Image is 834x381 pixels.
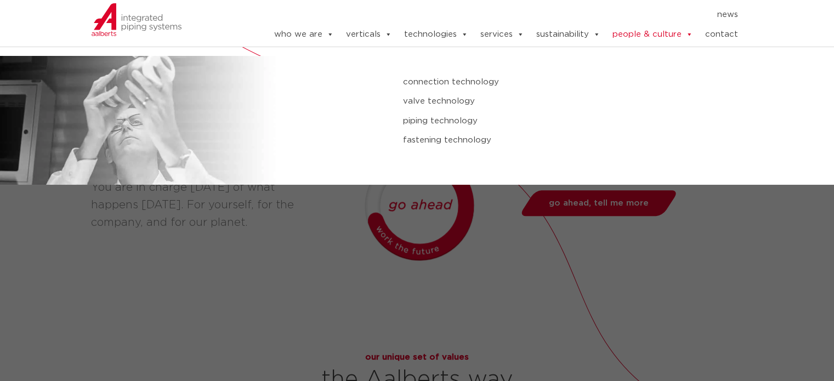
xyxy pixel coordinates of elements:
[365,353,469,361] span: our unique set of values
[549,199,649,207] span: go ahead, tell me more
[717,6,737,24] a: news
[612,24,693,46] a: people & culture
[480,24,524,46] a: services
[404,24,468,46] a: technologies
[518,190,679,216] a: go ahead, tell me more
[536,24,600,46] a: sustainability
[274,24,333,46] a: who we are
[403,75,716,89] a: connection technology
[240,6,738,24] nav: Menu
[705,24,737,46] a: contact
[403,114,716,128] a: piping technology
[91,179,315,231] p: You are in charge [DATE] of what happens [DATE]. For yourself, for the company, and for our planet.
[403,94,716,109] a: valve technology
[403,133,716,147] a: fastening technology
[345,24,392,46] a: verticals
